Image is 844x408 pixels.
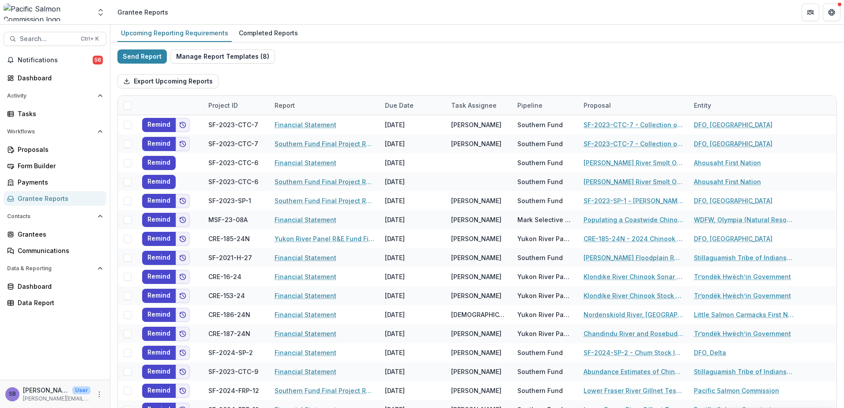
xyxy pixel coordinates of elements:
div: Due Date [380,101,419,110]
div: Payments [18,178,99,187]
button: Notifications56 [4,53,106,67]
button: Add to friends [176,194,190,208]
a: Lower Fraser River Gillnet Test Fishery Site Evaluation [584,386,683,395]
div: SF-2024-SP-2 [208,348,253,357]
div: Task Assignee [446,96,512,115]
a: Grantee Reports [4,191,106,206]
a: Dashboard [4,71,106,85]
button: Remind [142,118,176,132]
div: Proposal [578,101,616,110]
div: Task Assignee [446,101,502,110]
button: Remind [142,213,176,227]
div: Southern Fund [517,139,563,148]
button: Open Data & Reporting [4,261,106,276]
a: SF-2023-CTC-7 - Collection of baseline samples to improve GSI baselines in [GEOGRAPHIC_DATA] [GEO... [584,120,683,129]
div: Sascha Bendt [9,391,16,397]
a: DFO, Delta [694,348,726,357]
a: Communications [4,243,106,258]
button: More [94,389,105,400]
a: Southern Fund Final Project Report [275,196,374,205]
div: Southern Fund [517,120,563,129]
a: Southern Fund Final Project Report [275,386,374,395]
div: Grantee Reports [18,194,99,203]
div: [PERSON_NAME] [451,348,501,357]
div: Southern Fund [517,348,563,357]
button: Remind [142,232,176,246]
div: Southern Fund [517,253,563,262]
div: Pipeline [512,96,578,115]
a: DFO, [GEOGRAPHIC_DATA] [694,139,772,148]
a: Financial Statement [275,272,336,281]
button: Remind [142,251,176,265]
a: Trʼondëk Hwëchʼin Government [694,329,791,338]
div: Report [269,96,380,115]
div: [PERSON_NAME] [451,215,501,224]
div: CRE-186-24N [208,310,250,319]
span: Notifications [18,57,93,64]
div: [DATE] [380,191,446,210]
div: Southern Fund [517,177,563,186]
button: Add to friends [176,232,190,246]
div: Proposal [578,96,689,115]
a: Financial Statement [275,253,336,262]
button: Add to friends [176,137,190,151]
div: Communications [18,246,99,255]
div: Ctrl + K [79,34,101,44]
div: Southern Fund [517,196,563,205]
a: Trʼondëk Hwëchʼin Government [694,272,791,281]
div: Yukon River Panel R&E Fund [517,329,573,338]
button: Remind [142,175,176,189]
img: Pacific Salmon Commission logo [4,4,91,21]
div: Grantees [18,230,99,239]
a: Payments [4,175,106,189]
a: Financial Statement [275,120,336,129]
a: Form Builder [4,159,106,173]
div: CRE-187-24N [208,329,250,338]
a: CRE-185-24N - 2024 Chinook Salmon Radio Telemetry [584,234,683,243]
button: Add to friends [176,384,190,398]
div: Southern Fund [517,367,563,376]
a: Southern Fund Final Project Report [275,177,374,186]
div: [PERSON_NAME] [451,253,501,262]
nav: breadcrumb [114,6,172,19]
a: Nordenskiold River, [GEOGRAPHIC_DATA], and Walsch Creek Chinook Investigations [584,310,683,319]
a: Financial Statement [275,215,336,224]
div: [PERSON_NAME] [451,120,501,129]
a: Trʼondëk Hwëchʼin Government [694,291,791,300]
div: Due Date [380,96,446,115]
div: Southern Fund [517,158,563,167]
div: [DATE] [380,115,446,134]
a: Southern Fund Final Project Report [275,139,374,148]
a: SF-2023-CTC-7 - Collection of baseline samples to improve GSI baselines in [GEOGRAPHIC_DATA] [GEO... [584,139,683,148]
span: Workflows [7,128,94,135]
div: Form Builder [18,161,99,170]
button: Add to friends [176,251,190,265]
a: Yukon River Panel R&E Fund Final Project Report [275,234,374,243]
div: [DATE] [380,381,446,400]
button: Manage Report Templates (8) [170,49,275,64]
button: Add to friends [176,270,190,284]
a: Financial Statement [275,158,336,167]
a: Stillaguamish Tribe of Indians-Ntrl Resources Dept [694,367,794,376]
a: Klondike River Chinook Sonar – Year 5 [584,272,683,281]
div: Grantee Reports [117,8,168,17]
div: SF-2023-CTC-6 [208,158,258,167]
div: Entity [689,96,799,115]
div: [PERSON_NAME] [451,139,501,148]
a: [PERSON_NAME] River Smolt Outmigration Assessment [584,177,683,186]
div: SF-2023-CTC-9 [208,367,258,376]
div: SF-2023-CTC-7 [208,120,258,129]
div: [PERSON_NAME] [451,234,501,243]
div: Yukon River Panel R&E Fund [517,291,573,300]
div: Mark Selective Fishery Fund [517,215,573,224]
a: Proposals [4,142,106,157]
button: Remind [142,384,176,398]
a: Abundance Estimates of Chinook Salmon in the Stillaguamish River using Trans-Generational Mark Re... [584,367,683,376]
a: Grantees [4,227,106,242]
a: Financial Statement [275,310,336,319]
button: Remind [142,327,176,341]
a: Pacific Salmon Commission [694,386,779,395]
div: [DATE] [380,286,446,305]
